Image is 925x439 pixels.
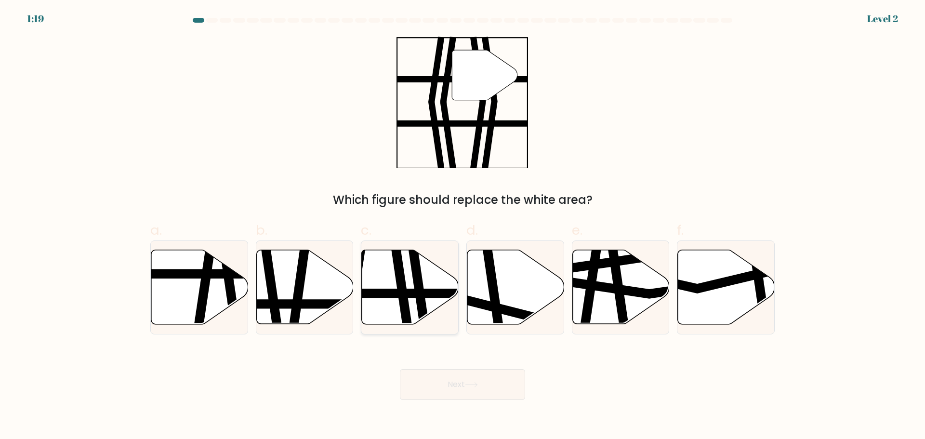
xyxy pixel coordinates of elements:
[677,221,684,239] span: f.
[27,12,44,26] div: 1:19
[867,12,898,26] div: Level 2
[572,221,582,239] span: e.
[150,221,162,239] span: a.
[400,369,525,400] button: Next
[256,221,267,239] span: b.
[452,50,518,100] g: "
[361,221,371,239] span: c.
[466,221,478,239] span: d.
[156,191,769,209] div: Which figure should replace the white area?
